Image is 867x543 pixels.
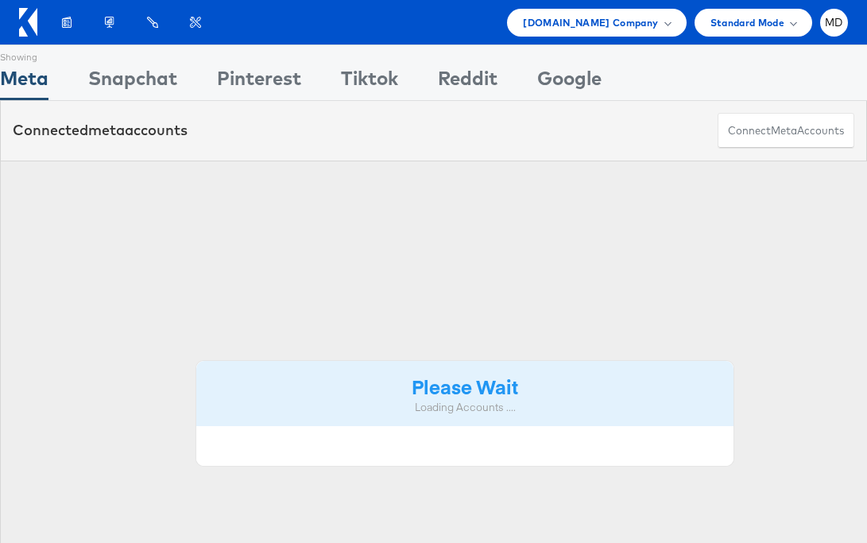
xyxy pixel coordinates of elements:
[438,64,497,100] div: Reddit
[341,64,398,100] div: Tiktok
[13,120,188,141] div: Connected accounts
[208,400,722,415] div: Loading Accounts ....
[718,113,854,149] button: ConnectmetaAccounts
[88,121,125,139] span: meta
[537,64,602,100] div: Google
[412,373,518,399] strong: Please Wait
[710,14,784,31] span: Standard Mode
[523,14,658,31] span: [DOMAIN_NAME] Company
[771,123,797,138] span: meta
[825,17,843,28] span: MD
[217,64,301,100] div: Pinterest
[88,64,177,100] div: Snapchat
